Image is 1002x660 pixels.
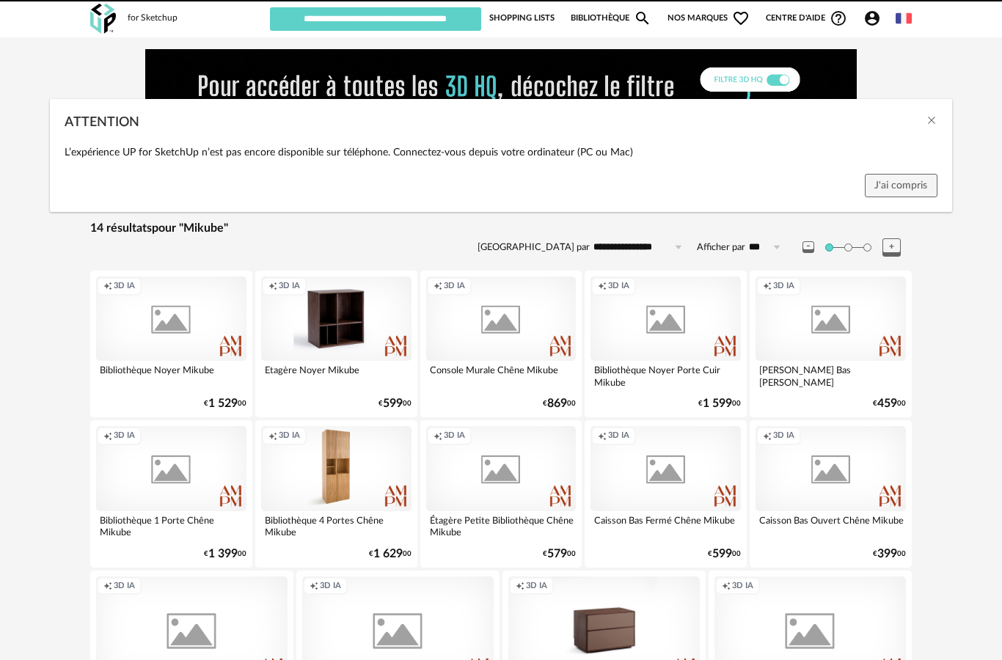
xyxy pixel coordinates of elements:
button: J'ai compris [865,174,937,197]
button: Close [926,114,937,129]
div: ATTENTION [50,99,951,212]
span: L’expérience UP for SketchUp n’est pas encore disponible sur téléphone. Connectez-vous depuis vot... [65,147,633,158]
span: ATTENTION [65,116,139,129]
span: J'ai compris [874,180,927,191]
